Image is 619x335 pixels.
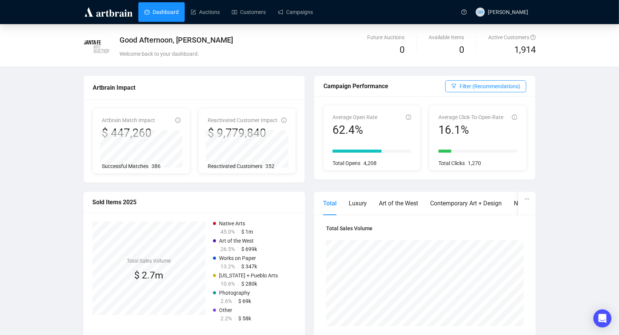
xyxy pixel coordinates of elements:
span: Works on Paper [219,255,256,261]
div: Good Afternoon, [PERSON_NAME] [120,35,383,45]
div: $ 9,779,840 [208,126,277,140]
span: 1,270 [468,160,481,166]
span: 1,914 [514,43,536,57]
span: Successful Matches [102,163,149,169]
button: ellipsis [518,192,536,206]
span: $ 699k [241,246,257,252]
div: Luxury [349,199,367,208]
span: 13.2% [221,263,235,269]
div: Welcome back to your dashboard. [120,50,383,58]
span: 2.2% [221,315,232,321]
div: Open Intercom Messenger [593,309,611,327]
a: Dashboard [144,2,179,22]
span: question-circle [461,9,467,15]
span: Filter (Recommendations) [460,82,520,90]
div: Sold Items 2025 [92,197,296,207]
a: Customers [232,2,266,22]
span: Total Opens [332,160,360,166]
img: logo [83,6,134,18]
span: Other [219,307,232,313]
span: Average Open Rate [332,114,377,120]
span: Photography [219,290,250,296]
span: $ 2.7m [135,270,164,281]
span: [PERSON_NAME] [488,9,528,15]
span: Artbrain Match Impact [102,117,155,123]
span: info-circle [175,118,181,123]
span: info-circle [281,118,287,123]
span: 0 [459,44,464,55]
div: Contemporary Art + Design [430,199,502,208]
div: Campaign Performance [323,81,445,91]
div: Art of the West [379,199,418,208]
span: 2.6% [221,298,232,304]
div: 16.1% [438,123,503,137]
span: ellipsis [524,196,530,202]
span: 10.6% [221,281,235,287]
span: $ 1m [241,229,253,235]
h4: Total Sales Volume [127,257,171,265]
div: Total [323,199,337,208]
img: ee17b18a51f7-SFAA_Logo_trans.png [84,34,110,60]
span: $ 69k [238,298,251,304]
span: filter [451,83,457,89]
span: Native Arts [219,220,245,226]
span: Total Clicks [438,160,465,166]
span: info-circle [406,115,411,120]
span: 45.0% [221,229,235,235]
span: 4,208 [363,160,377,166]
div: Native Arts [514,199,543,208]
span: $ 280k [241,281,257,287]
a: Campaigns [278,2,313,22]
span: Art of the West [219,238,254,244]
span: 0 [400,44,404,55]
div: Future Auctions [367,33,404,41]
span: 352 [265,163,274,169]
span: SM [477,9,483,15]
div: 62.4% [332,123,377,137]
span: Reactivated Customer Impact [208,117,277,123]
button: Filter (Recommendations) [445,80,526,92]
span: info-circle [512,115,517,120]
div: Available Items [429,33,464,41]
span: Reactivated Customers [208,163,262,169]
h4: Total Sales Volume [326,224,524,233]
span: [US_STATE] + Pueblo Arts [219,272,278,278]
span: Active Customers [488,34,536,40]
div: $ 447,260 [102,126,155,140]
a: Auctions [191,2,220,22]
div: Artbrain Impact [93,83,296,92]
span: $ 58k [238,315,251,321]
span: $ 347k [241,263,257,269]
span: 26.5% [221,246,235,252]
span: question-circle [530,35,536,40]
span: Average Click-To-Open-Rate [438,114,503,120]
span: 386 [152,163,161,169]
